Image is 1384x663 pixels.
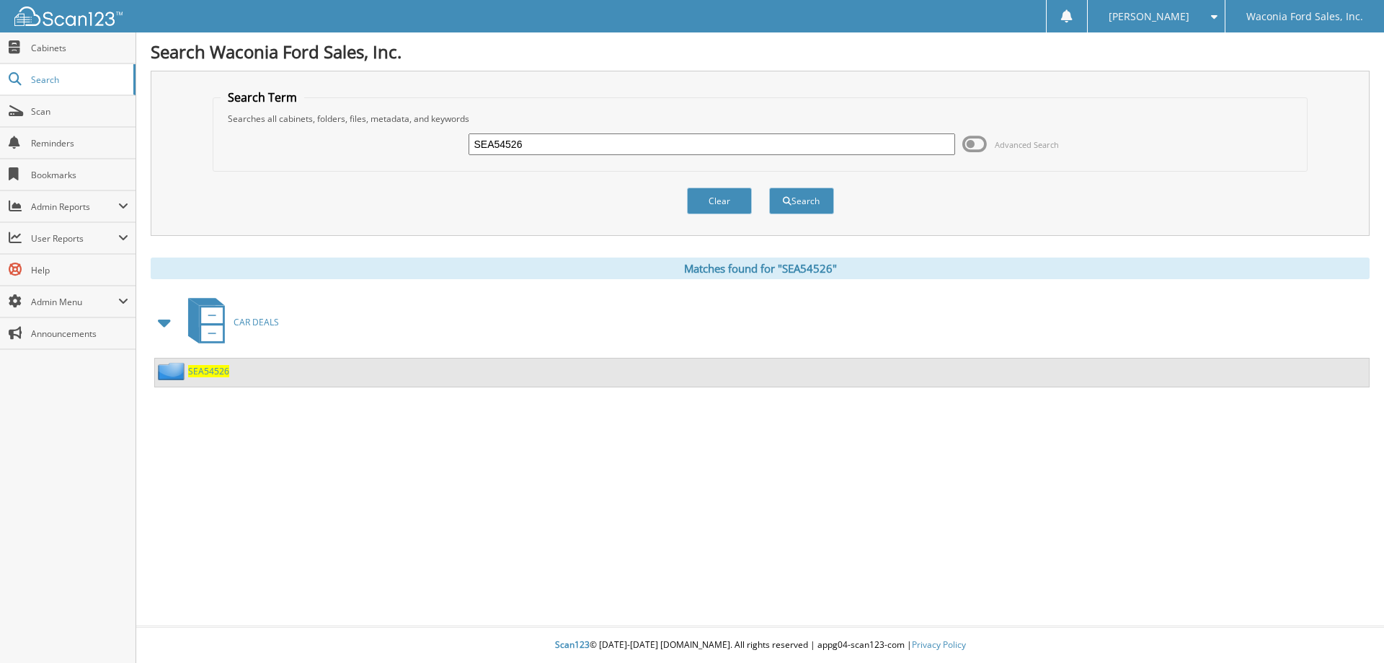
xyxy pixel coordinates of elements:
div: Searches all cabinets, folders, files, metadata, and keywords [221,113,1300,125]
a: SEA54526 [188,365,229,377]
span: Search [31,74,126,86]
span: Waconia Ford Sales, Inc. [1246,12,1363,21]
span: Help [31,264,128,276]
span: Admin Reports [31,201,118,213]
a: CAR DEALS [179,294,279,351]
span: Scan123 [555,638,590,651]
span: Bookmarks [31,169,128,181]
button: Search [769,188,834,214]
span: Scan [31,105,128,118]
span: Announcements [31,328,128,340]
button: Clear [687,188,752,214]
iframe: Chat Widget [1312,594,1384,663]
span: Advanced Search [995,139,1059,150]
span: Admin Menu [31,296,118,308]
span: [PERSON_NAME] [1109,12,1189,21]
div: © [DATE]-[DATE] [DOMAIN_NAME]. All rights reserved | appg04-scan123-com | [136,628,1384,663]
img: folder2.png [158,362,188,380]
span: CAR DEALS [234,316,279,328]
div: Matches found for "SEA54526" [151,258,1370,279]
h1: Search Waconia Ford Sales, Inc. [151,40,1370,63]
a: Privacy Policy [912,638,966,651]
img: scan123-logo-white.svg [14,6,123,26]
span: User Reports [31,232,118,245]
legend: Search Term [221,89,304,105]
span: Reminders [31,137,128,149]
span: Cabinets [31,42,128,54]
